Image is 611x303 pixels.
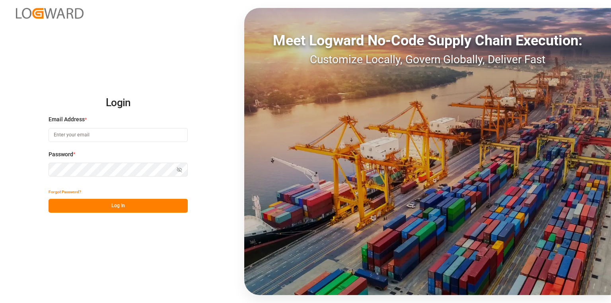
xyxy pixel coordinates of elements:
span: Password [49,150,73,159]
button: Log In [49,199,188,213]
h2: Login [49,90,188,116]
div: Customize Locally, Govern Globally, Deliver Fast [244,51,611,68]
span: Email Address [49,115,85,124]
input: Enter your email [49,128,188,142]
img: Logward_new_orange.png [16,8,84,19]
div: Meet Logward No-Code Supply Chain Execution: [244,30,611,51]
button: Forgot Password? [49,185,81,199]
